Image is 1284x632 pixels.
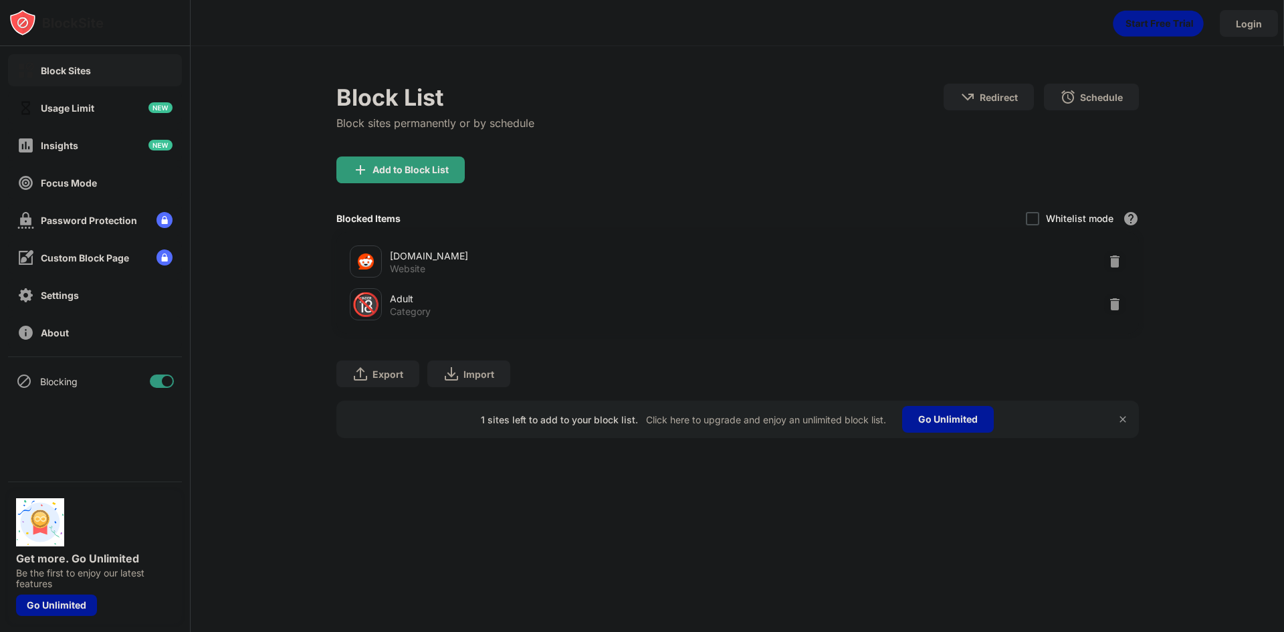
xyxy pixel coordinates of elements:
img: focus-off.svg [17,175,34,191]
img: password-protection-off.svg [17,212,34,229]
div: Block Sites [41,65,91,76]
div: Be the first to enjoy our latest features [16,568,174,589]
img: logo-blocksite.svg [9,9,104,36]
div: Adult [390,292,738,306]
div: Click here to upgrade and enjoy an unlimited block list. [646,414,886,425]
div: Usage Limit [41,102,94,114]
div: Settings [41,290,79,301]
img: settings-off.svg [17,287,34,304]
img: time-usage-off.svg [17,100,34,116]
div: Import [463,368,494,380]
div: Whitelist mode [1046,213,1113,224]
div: Go Unlimited [16,595,97,616]
div: Website [390,263,425,275]
img: blocking-icon.svg [16,373,32,389]
div: [DOMAIN_NAME] [390,249,738,263]
div: Category [390,306,431,318]
img: lock-menu.svg [156,212,173,228]
div: 1 sites left to add to your block list. [481,414,638,425]
img: new-icon.svg [148,102,173,113]
img: customize-block-page-off.svg [17,249,34,266]
div: 🔞 [352,291,380,318]
div: Insights [41,140,78,151]
img: insights-off.svg [17,137,34,154]
div: Export [372,368,403,380]
img: push-unlimited.svg [16,498,64,546]
div: Custom Block Page [41,252,129,264]
div: Blocked Items [336,213,401,224]
div: Schedule [1080,92,1123,103]
div: Block List [336,84,534,111]
div: Blocking [40,376,78,387]
div: Add to Block List [372,165,449,175]
div: About [41,327,69,338]
div: Get more. Go Unlimited [16,552,174,565]
img: about-off.svg [17,324,34,341]
div: Redirect [980,92,1018,103]
div: Block sites permanently or by schedule [336,116,534,130]
div: animation [1113,10,1204,37]
img: x-button.svg [1117,414,1128,425]
img: new-icon.svg [148,140,173,150]
img: lock-menu.svg [156,249,173,266]
img: favicons [358,253,374,270]
img: block-on.svg [17,62,34,79]
div: Go Unlimited [902,406,994,433]
div: Focus Mode [41,177,97,189]
div: Password Protection [41,215,137,226]
div: Login [1236,18,1262,29]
